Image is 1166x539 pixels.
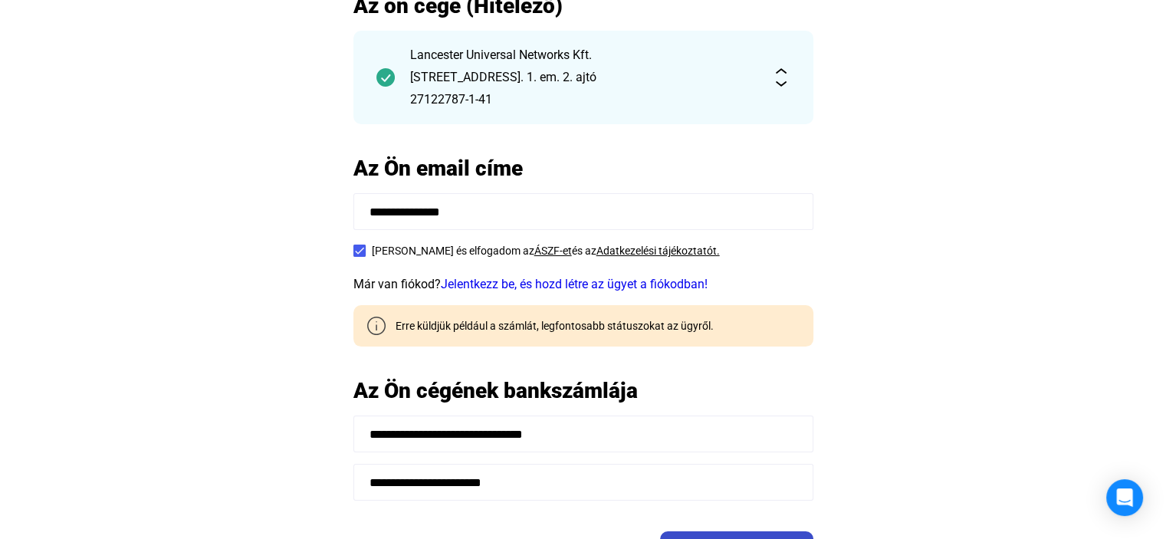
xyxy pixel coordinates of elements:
[353,275,813,294] div: Már van fiókod?
[410,90,757,109] div: 27122787-1-41
[441,277,708,291] a: Jelentkezz be, és hozd létre az ügyet a fiókodban!
[410,46,757,64] div: Lancester Universal Networks Kft.
[410,68,757,87] div: [STREET_ADDRESS]. 1. em. 2. ajtó
[772,68,790,87] img: expand
[534,245,572,257] a: ÁSZF-et
[376,68,395,87] img: checkmark-darker-green-circle
[353,155,813,182] h2: Az Ön email címe
[367,317,386,335] img: info-grey-outline
[596,245,720,257] a: Adatkezelési tájékoztatót.
[372,245,534,257] span: [PERSON_NAME] és elfogadom az
[1106,479,1143,516] div: Open Intercom Messenger
[353,377,813,404] h2: Az Ön cégének bankszámlája
[384,318,714,334] div: Erre küldjük például a számlát, legfontosabb státuszokat az ügyről.
[572,245,596,257] span: és az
